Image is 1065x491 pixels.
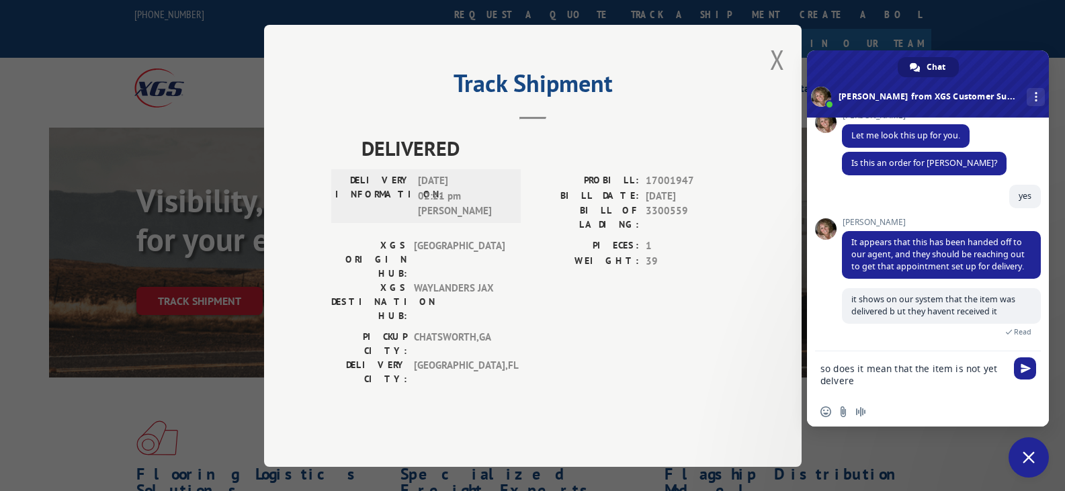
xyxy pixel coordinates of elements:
[1014,327,1031,337] span: Read
[331,358,407,386] label: DELIVERY CITY:
[331,238,407,281] label: XGS ORIGIN HUB:
[820,351,1009,397] textarea: Compose your message...
[646,238,734,254] span: 1
[331,74,734,99] h2: Track Shipment
[533,204,639,232] label: BILL OF LADING:
[331,281,407,323] label: XGS DESTINATION HUB:
[855,406,866,417] span: Audio message
[838,406,849,417] span: Send a file
[1014,357,1036,380] span: Send
[533,253,639,269] label: WEIGHT:
[646,253,734,269] span: 39
[533,173,639,189] label: PROBILL:
[851,130,960,141] span: Let me look this up for you.
[414,238,505,281] span: [GEOGRAPHIC_DATA]
[331,330,407,358] label: PICKUP CITY:
[1019,190,1031,202] span: yes
[533,238,639,254] label: PIECES:
[646,188,734,204] span: [DATE]
[418,173,509,219] span: [DATE] 02:21 pm [PERSON_NAME]
[820,406,831,417] span: Insert an emoji
[927,57,945,77] span: Chat
[851,236,1025,272] span: It appears that this has been handed off to our agent, and they should be reaching out to get tha...
[646,204,734,232] span: 3300559
[898,57,959,77] a: Chat
[646,173,734,189] span: 17001947
[414,281,505,323] span: WAYLANDERS JAX
[842,218,1041,227] span: [PERSON_NAME]
[851,294,1015,317] span: it shows on our system that the item was delivered b ut they havent received it
[851,157,997,169] span: Is this an order for [PERSON_NAME]?
[414,330,505,358] span: CHATSWORTH , GA
[1009,437,1049,478] a: Close chat
[335,173,411,219] label: DELIVERY INFORMATION:
[414,358,505,386] span: [GEOGRAPHIC_DATA] , FL
[770,42,785,77] button: Close modal
[533,188,639,204] label: BILL DATE:
[361,133,734,163] span: DELIVERED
